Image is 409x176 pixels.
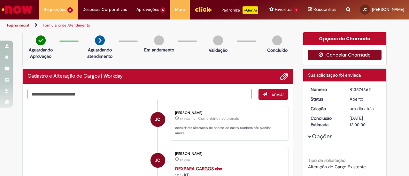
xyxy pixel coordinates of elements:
small: Comentários adicionais [198,116,239,121]
span: Requisições [44,6,66,13]
button: Enviar [259,89,288,100]
p: Concluído [267,47,288,53]
span: Rascunhos [313,6,336,12]
span: JC [363,7,367,11]
span: More [175,6,185,13]
button: Cancelar Chamado [308,50,382,60]
img: img-circle-grey.png [154,35,164,45]
dt: Número [306,86,345,93]
img: check-circle-green.png [36,35,46,45]
span: Aprovações [136,6,159,13]
div: Padroniza [221,6,258,14]
div: Opções do Chamado [303,32,387,45]
textarea: Digite sua mensagem aqui... [27,89,252,99]
span: Favoritos [275,6,292,13]
dt: Criação [306,105,345,112]
a: DEXPARA CARGOS.xlsx [175,166,222,172]
time: 30/09/2025 10:19:31 [180,158,190,162]
dt: Status [306,96,345,102]
img: img-circle-grey.png [272,35,282,45]
a: Formulário de Atendimento [43,23,90,28]
span: [PERSON_NAME] [372,7,404,12]
dt: Conclusão Estimada [306,115,345,128]
span: JC [155,153,160,168]
p: Aguardando Aprovação [25,47,56,59]
b: Tipo de solicitação [308,157,345,163]
span: Despesas Corporativas [82,6,127,13]
div: [DATE] 12:00:00 [350,115,379,128]
p: Em andamento [144,47,174,53]
div: Juliana Parizotto Coelho [150,153,165,168]
span: JC [155,112,160,127]
h2: Cadastro e Alteração de Cargos | Workday Histórico de tíquete [27,73,123,79]
a: Página inicial [7,23,29,28]
span: Enviar [272,91,284,97]
span: 5h atrás [180,158,190,162]
div: Juliana Parizotto Coelho [150,112,165,127]
p: considerar alteração de centro de custo também cfe planilha anexa [175,126,282,135]
img: ServiceNow [1,3,34,16]
div: R13574662 [350,86,379,93]
span: um dia atrás [350,106,374,111]
a: Rascunhos [308,7,336,13]
span: 8 [67,7,73,13]
span: 5h atrás [180,117,190,121]
div: [PERSON_NAME] [175,152,282,156]
p: Validação [209,47,228,53]
img: click_logo_yellow_360x200.png [195,4,212,14]
div: Aberto [350,96,379,102]
div: 29/09/2025 06:30:38 [350,105,379,112]
div: [PERSON_NAME] [175,111,282,115]
img: arrow-next.png [95,35,105,45]
span: Sua solicitação foi enviada [308,72,361,78]
span: 5 [160,7,166,13]
p: +GenAi [243,6,258,14]
ul: Trilhas de página [5,19,268,31]
button: Adicionar anexos [280,72,288,80]
span: 1 [294,7,298,13]
span: Alteração de Cargo Existente [308,164,366,170]
img: img-circle-grey.png [213,35,223,45]
p: Aguardando atendimento [84,47,115,59]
